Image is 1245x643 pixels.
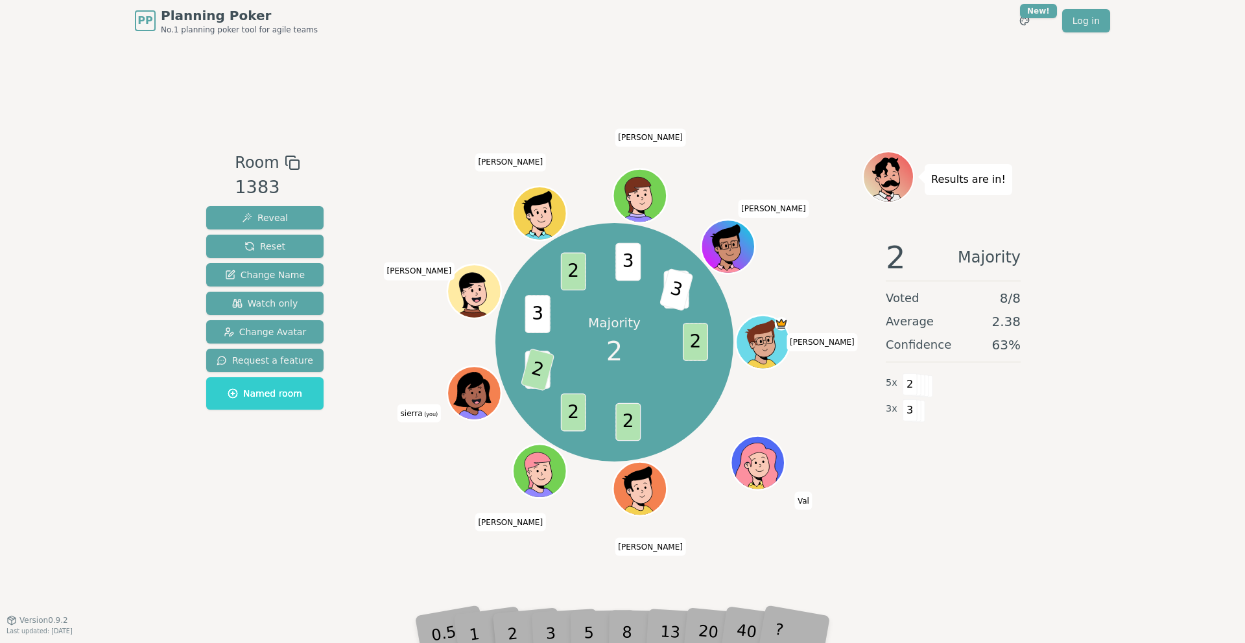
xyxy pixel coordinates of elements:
[903,373,918,395] span: 2
[683,323,708,362] span: 2
[423,412,438,417] span: (you)
[886,376,897,390] span: 5 x
[244,240,285,253] span: Reset
[206,292,324,315] button: Watch only
[787,333,858,351] span: Click to change your name
[161,25,318,35] span: No.1 planning poker tool for agile teams
[397,404,441,423] span: Click to change your name
[384,262,455,280] span: Click to change your name
[217,354,313,367] span: Request a feature
[521,349,555,392] span: 2
[19,615,68,625] span: Version 0.9.2
[206,349,324,372] button: Request a feature
[958,242,1021,273] span: Majority
[225,268,305,281] span: Change Name
[886,336,951,354] span: Confidence
[992,336,1021,354] span: 63 %
[6,627,73,635] span: Last updated: [DATE]
[1062,9,1110,32] a: Log in
[903,399,918,421] span: 3
[931,170,1006,189] p: Results are in!
[224,325,307,338] span: Change Avatar
[588,314,641,332] p: Majority
[886,242,906,273] span: 2
[659,268,694,312] span: 3
[1000,289,1021,307] span: 8 / 8
[886,312,934,331] span: Average
[886,402,897,416] span: 3 x
[991,312,1021,331] span: 2.38
[475,153,546,171] span: Click to change your name
[738,200,809,218] span: Click to change your name
[228,387,302,400] span: Named room
[606,332,622,371] span: 2
[1013,9,1036,32] button: New!
[232,297,298,310] span: Watch only
[235,174,300,201] div: 1383
[6,615,68,625] button: Version0.9.2
[525,296,551,334] span: 3
[615,538,686,556] span: Click to change your name
[449,368,500,418] button: Click to change your avatar
[206,377,324,410] button: Named room
[161,6,318,25] span: Planning Poker
[616,403,641,441] span: 2
[206,206,324,229] button: Reveal
[135,6,318,35] a: PPPlanning PokerNo.1 planning poker tool for agile teams
[561,253,586,291] span: 2
[206,320,324,344] button: Change Avatar
[794,492,812,510] span: Click to change your name
[206,235,324,258] button: Reset
[561,393,586,432] span: 2
[206,263,324,286] button: Change Name
[475,513,546,531] span: Click to change your name
[235,151,279,174] span: Room
[775,317,788,331] span: spencer is the host
[1020,4,1057,18] div: New!
[615,128,686,146] span: Click to change your name
[137,13,152,29] span: PP
[616,243,641,281] span: 3
[242,211,288,224] span: Reveal
[886,289,919,307] span: Voted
